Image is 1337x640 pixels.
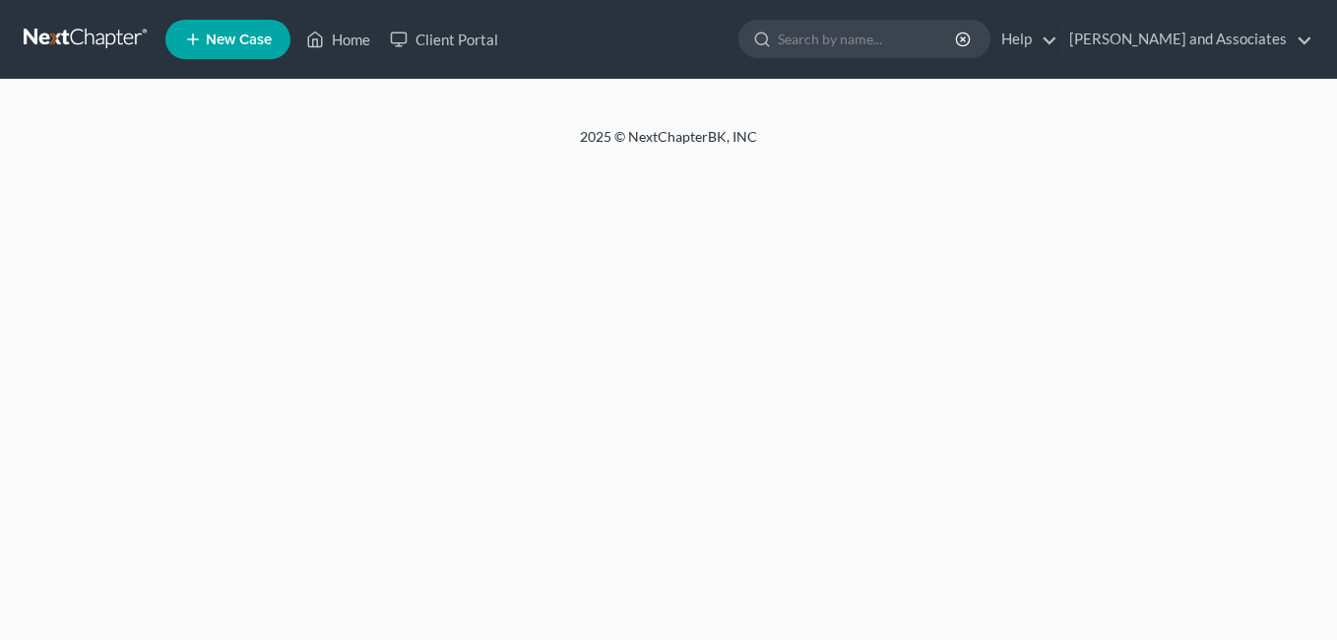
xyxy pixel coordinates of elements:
[1059,22,1312,57] a: [PERSON_NAME] and Associates
[991,22,1057,57] a: Help
[296,22,380,57] a: Home
[778,21,958,57] input: Search by name...
[380,22,508,57] a: Client Portal
[107,127,1230,162] div: 2025 © NextChapterBK, INC
[206,32,272,47] span: New Case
